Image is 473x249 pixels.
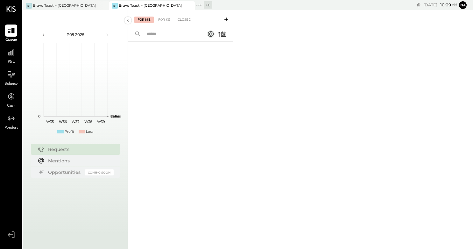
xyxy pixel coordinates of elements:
[0,68,22,87] a: Balance
[155,17,173,23] div: For KS
[97,119,105,124] text: W39
[65,129,74,134] div: Profit
[72,119,79,124] text: W37
[48,158,110,164] div: Mentions
[86,129,93,134] div: Loss
[0,90,22,109] a: Cash
[48,146,110,153] div: Requests
[112,3,118,9] div: BT
[8,59,15,65] span: P&L
[59,119,67,124] text: W36
[5,37,17,43] span: Queue
[0,112,22,131] a: Vendors
[204,1,212,9] div: + 0
[110,114,120,118] text: Sales
[0,25,22,43] a: Queue
[452,3,457,7] span: am
[4,81,18,87] span: Balance
[415,2,422,8] div: copy link
[48,32,102,37] div: P09 2025
[134,17,154,23] div: For Me
[7,103,15,109] span: Cash
[48,169,82,175] div: Opportunities
[459,1,467,9] button: na
[85,169,114,175] div: Coming Soon
[84,119,92,124] text: W38
[38,114,40,118] text: 0
[33,3,96,8] div: Bravo Toast – [GEOGRAPHIC_DATA]
[423,2,457,8] div: [DATE]
[46,119,54,124] text: W35
[0,46,22,65] a: P&L
[26,3,32,9] div: BT
[119,3,182,8] div: Bravo Toast – [GEOGRAPHIC_DATA]
[438,2,451,8] span: 10 : 09
[4,125,18,131] span: Vendors
[174,17,194,23] div: Closed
